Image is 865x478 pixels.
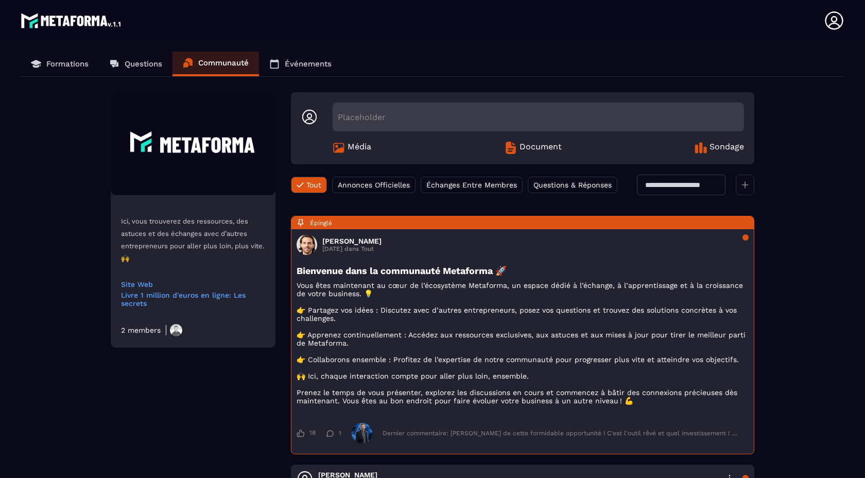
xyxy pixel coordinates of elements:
[111,92,275,195] img: Community background
[297,265,749,276] h3: Bienvenue dans la communauté Metaforma 🚀
[533,181,612,189] span: Questions & Réponses
[339,430,341,437] span: 1
[21,10,123,31] img: logo
[121,326,161,334] div: 2 members
[125,59,162,69] p: Questions
[306,181,321,189] span: Tout
[322,245,382,252] p: [DATE] dans Tout
[198,58,249,67] p: Communauté
[338,181,410,189] span: Annonces Officielles
[121,280,265,288] a: Site Web
[348,142,371,154] span: Média
[309,429,316,437] span: 18
[520,142,562,154] span: Document
[310,219,332,227] span: Épinglé
[297,281,749,405] p: Vous êtes maintenant au cœur de l’écosystème Metaforma, un espace dédié à l’échange, à l’apprenti...
[383,430,738,437] div: Dernier commentaire: [PERSON_NAME] de cette formidable opportunité ! C'est l'outil rêvé et quel i...
[121,215,265,265] p: Ici, vous trouverez des ressources, des astuces et des échanges avec d’autres entrepreneurs pour ...
[710,142,744,154] span: Sondage
[172,52,259,76] a: Communauté
[21,52,99,76] a: Formations
[322,237,382,245] h3: [PERSON_NAME]
[333,103,744,131] div: Placeholder
[426,181,517,189] span: Échanges Entre Membres
[259,52,342,76] a: Événements
[285,59,332,69] p: Événements
[46,59,89,69] p: Formations
[121,291,265,308] a: Livre 1 million d'euros en ligne: Les secrets
[169,323,183,337] img: https://production-metaforma-bucket.s3.fr-par.scw.cloud/production-metaforma-bucket/users/May2025...
[99,52,172,76] a: Questions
